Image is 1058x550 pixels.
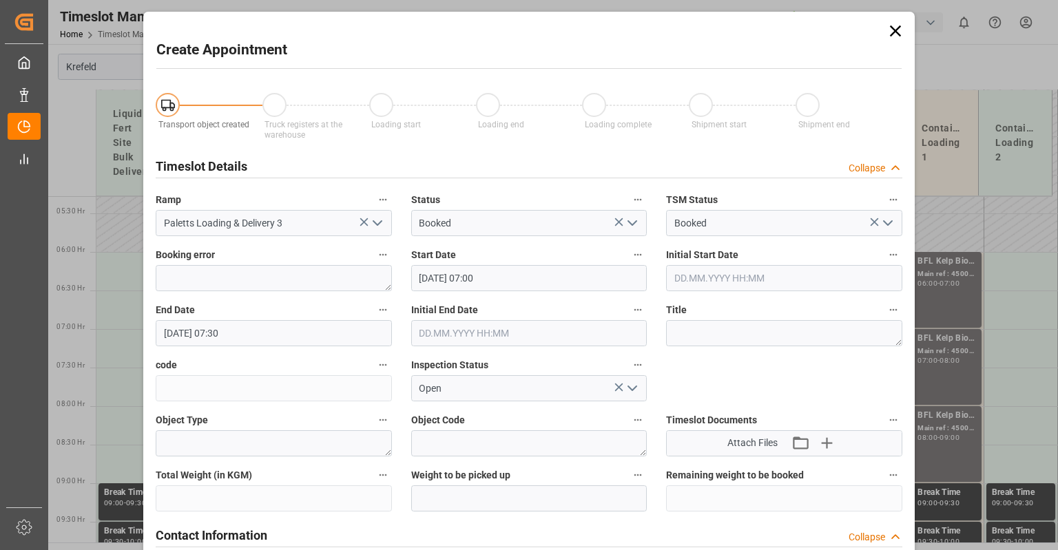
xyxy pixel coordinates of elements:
span: Object Code [411,413,465,427]
span: code [156,358,177,372]
button: Booking error [374,246,392,264]
span: Attach Files [727,436,778,450]
input: Type to search/select [156,210,392,236]
button: Remaining weight to be booked [884,466,902,484]
input: DD.MM.YYYY HH:MM [411,265,647,291]
span: Remaining weight to be booked [666,468,804,483]
button: Initial Start Date [884,246,902,264]
input: DD.MM.YYYY HH:MM [411,320,647,346]
span: Object Type [156,413,208,427]
button: Object Code [629,411,647,429]
input: DD.MM.YYYY HH:MM [666,265,902,291]
span: Shipment start [692,120,747,129]
button: open menu [621,213,642,234]
span: Loading end [478,120,524,129]
button: Initial End Date [629,301,647,319]
h2: Timeslot Details [156,157,247,176]
button: Status [629,191,647,209]
h2: Contact Information [156,526,267,544]
h2: Create Appointment [156,39,287,61]
span: Loading complete [585,120,652,129]
span: Loading start [371,120,421,129]
span: TSM Status [666,193,718,207]
span: Truck registers at the warehouse [264,120,342,140]
button: open menu [876,213,897,234]
button: open menu [621,378,642,399]
span: Start Date [411,248,456,262]
button: Ramp [374,191,392,209]
span: Shipment end [798,120,850,129]
span: End Date [156,303,195,317]
button: Total Weight (in KGM) [374,466,392,484]
button: code [374,356,392,374]
button: Timeslot Documents [884,411,902,429]
div: Collapse [849,161,885,176]
button: Weight to be picked up [629,466,647,484]
button: Object Type [374,411,392,429]
span: Total Weight (in KGM) [156,468,252,483]
span: Title [666,303,687,317]
button: Title [884,301,902,319]
span: Weight to be picked up [411,468,510,483]
span: Status [411,193,440,207]
span: Initial Start Date [666,248,738,262]
button: TSM Status [884,191,902,209]
span: Timeslot Documents [666,413,757,427]
button: Start Date [629,246,647,264]
button: End Date [374,301,392,319]
div: Collapse [849,530,885,544]
button: open menu [366,213,386,234]
span: Ramp [156,193,181,207]
span: Inspection Status [411,358,488,372]
input: DD.MM.YYYY HH:MM [156,320,392,346]
span: Initial End Date [411,303,478,317]
input: Type to search/select [411,210,647,236]
span: Transport object created [158,120,249,129]
button: Inspection Status [629,356,647,374]
span: Booking error [156,248,215,262]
